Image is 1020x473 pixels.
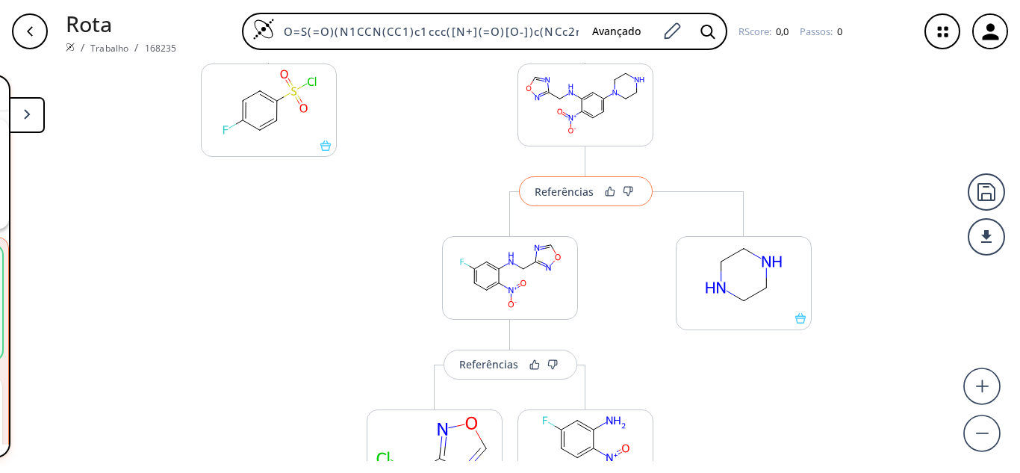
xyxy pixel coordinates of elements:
button: Referências [444,350,577,380]
font: / [134,40,138,55]
a: 168235 [145,42,177,55]
font: Referências [535,185,594,199]
font: 0,0 [776,25,789,38]
font: : [830,25,833,38]
font: Rota [66,9,113,38]
img: Logotipo da Spaya [66,43,75,52]
svg: O=[N+]([O-])c1ccc(N2CCNCC2)cc1NCc1ncon1 [518,64,653,140]
font: 0 [837,25,842,38]
font: / [81,40,84,55]
button: Avançado [580,17,653,46]
svg: O=[N+]([O-])c1ccc(F)cc1NCc1ncon1 [443,237,577,313]
a: Trabalho [90,42,128,55]
button: Referências [519,176,653,206]
font: Passos [800,25,830,38]
font: RScore [738,25,769,38]
font: Referências [459,357,518,371]
img: Logo Spaya [252,18,275,40]
font: Avançado [592,24,641,38]
svg: O=S(=O)(Cl)c1ccc(F)cc1 [202,64,336,140]
font: : [769,25,771,38]
input: Entre SMILES [275,24,580,39]
svg: C1CNCCN1 [677,237,811,313]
